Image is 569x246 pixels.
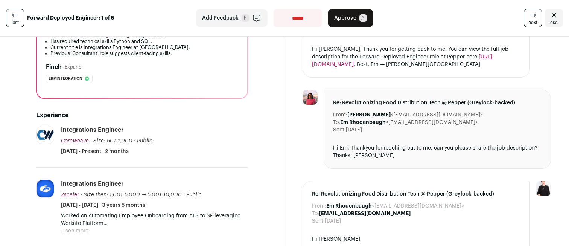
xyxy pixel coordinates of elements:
[328,9,373,27] button: Approve A
[303,90,318,105] img: 64a2667e28140cf04df7858fdb0faa9d80ab2cf3a694562015ef8f243212e411.jpg
[333,126,346,134] dt: Sent:
[50,50,238,57] li: Previous 'Consultant' role suggests client-facing skills.
[202,14,239,22] span: Add Feedback
[49,75,82,83] span: Erp integration
[550,20,558,26] span: esc
[81,192,182,197] span: · Size then: 1,001-5,000 → 5,001-10,000
[347,112,391,118] b: [PERSON_NAME]
[27,14,114,22] strong: Forward Deployed Engineer: 1 of 5
[346,126,362,134] dd: [DATE]
[90,138,132,144] span: · Size: 501-1,000
[325,217,341,225] dd: [DATE]
[61,202,145,209] span: [DATE] - [DATE] · 3 years 5 months
[61,212,248,227] p: Worked on Automating Employee Onboarding from ATS to SF leveraging Workato Platform Defined proce...
[61,148,129,155] span: [DATE] - Present · 2 months
[312,46,520,68] div: Hi [PERSON_NAME], Thank you for getting back to me. You can view the full job description for the...
[134,137,135,145] span: ·
[196,9,268,27] button: Add Feedback F
[50,44,238,50] li: Current title is Integrations Engineer at [GEOGRAPHIC_DATA].
[319,211,411,216] b: [EMAIL_ADDRESS][DOMAIN_NAME]
[183,191,185,199] span: ·
[326,203,372,209] b: Em Rhodenbaugh
[312,235,520,243] div: Hi [PERSON_NAME],
[6,9,24,27] a: last
[312,202,326,210] dt: From:
[312,217,325,225] dt: Sent:
[242,14,249,22] span: F
[61,192,79,197] span: Zscaler
[61,227,88,235] button: ...see more
[12,20,19,26] span: last
[536,181,551,196] img: 9240684-medium_jpg
[186,192,202,197] span: Public
[528,20,537,26] span: next
[326,202,464,210] dd: <[EMAIL_ADDRESS][DOMAIN_NAME]>
[46,63,62,72] h2: Finch
[61,138,89,144] span: CoreWeave
[333,144,542,159] div: Hi Em, Thankyou for reaching out to me, can you please share the job description? Thanks, [PERSON...
[65,64,82,70] button: Expand
[340,119,478,126] dd: <[EMAIL_ADDRESS][DOMAIN_NAME]>
[61,126,124,134] div: Integrations engineer
[524,9,542,27] a: next
[137,138,152,144] span: Public
[36,111,248,120] h2: Experience
[333,99,542,107] span: Re: Revolutionizing Food Distribution Tech @ Pepper (Greylock-backed)
[37,180,54,197] img: 7f99977f8b195dd2b4795f113894b23147721d1cc4de53888a98d9c7c4645820.jpg
[333,111,347,119] dt: From:
[312,210,319,217] dt: To:
[61,180,124,188] div: Integrations Engineer
[545,9,563,27] a: Close
[333,119,340,126] dt: To:
[334,14,356,22] span: Approve
[37,126,54,144] img: 71d2a57560a9dd06b8f50ca5535fc6ab104c238e2a96eac553272b765f2a9822.jpg
[347,111,483,119] dd: <[EMAIL_ADDRESS][DOMAIN_NAME]>
[312,190,520,198] span: Re: Revolutionizing Food Distribution Tech @ Pepper (Greylock-backed)
[359,14,367,22] span: A
[50,38,238,44] li: Has required technical skills Python and SQL.
[340,120,386,125] b: Em Rhodenbaugh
